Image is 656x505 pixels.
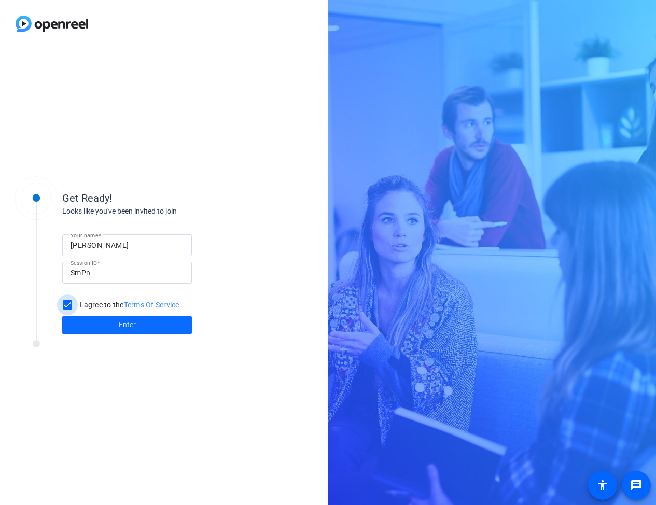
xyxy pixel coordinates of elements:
button: Enter [62,316,192,334]
mat-label: Session ID [71,260,97,266]
mat-icon: accessibility [596,479,609,492]
mat-label: Your name [71,232,98,239]
a: Terms Of Service [124,301,179,309]
span: Enter [119,319,136,330]
div: Get Ready! [62,190,270,206]
mat-icon: message [630,479,643,492]
div: Looks like you've been invited to join [62,206,270,217]
label: I agree to the [78,300,179,310]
